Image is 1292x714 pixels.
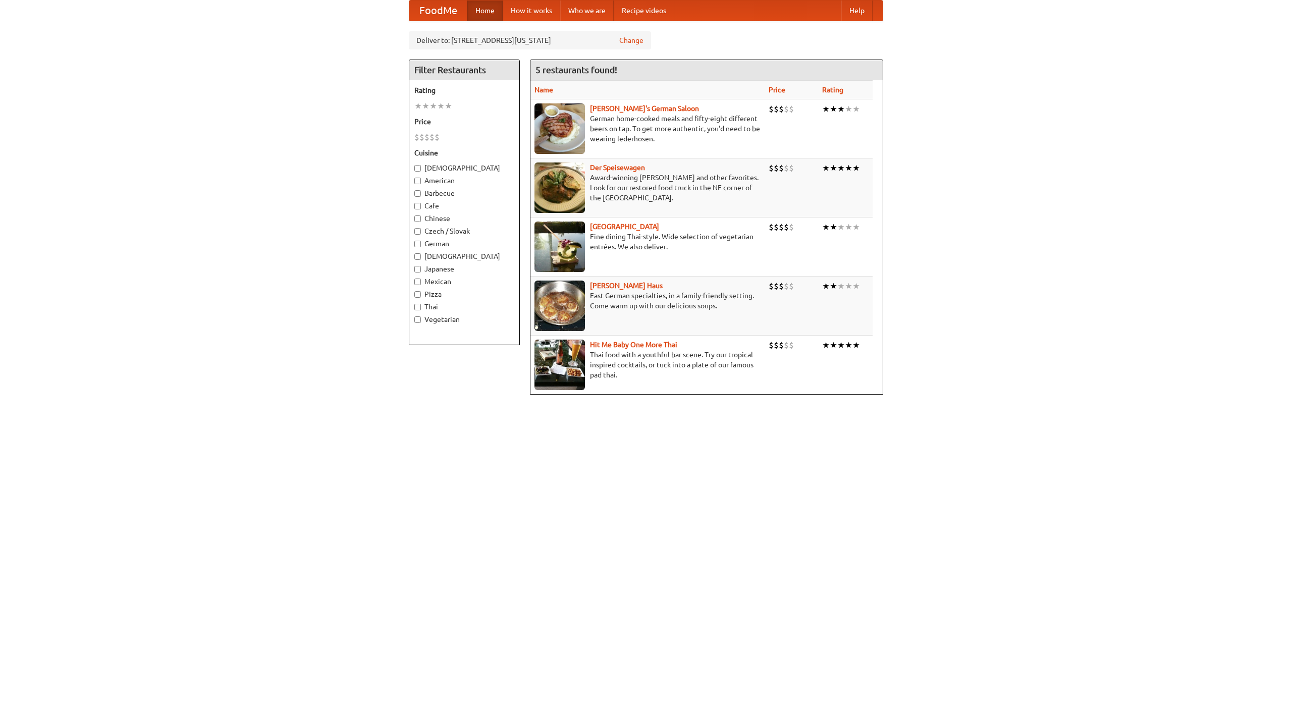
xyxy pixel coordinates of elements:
label: Czech / Slovak [414,226,514,236]
p: East German specialties, in a family-friendly setting. Come warm up with our delicious soups. [534,291,761,311]
li: ★ [837,103,845,115]
li: ★ [822,281,830,292]
a: Change [619,35,643,45]
input: Japanese [414,266,421,272]
a: Recipe videos [614,1,674,21]
li: ★ [445,100,452,112]
li: $ [774,281,779,292]
div: Deliver to: [STREET_ADDRESS][US_STATE] [409,31,651,49]
a: FoodMe [409,1,467,21]
h5: Rating [414,85,514,95]
li: ★ [845,281,852,292]
a: How it works [503,1,560,21]
a: [PERSON_NAME]'s German Saloon [590,104,699,113]
li: ★ [830,103,837,115]
li: ★ [830,162,837,174]
li: $ [424,132,429,143]
label: Mexican [414,277,514,287]
li: ★ [822,340,830,351]
li: $ [779,340,784,351]
input: German [414,241,421,247]
li: $ [769,162,774,174]
li: $ [789,222,794,233]
li: $ [789,281,794,292]
li: ★ [830,340,837,351]
input: Vegetarian [414,316,421,323]
img: speisewagen.jpg [534,162,585,213]
li: ★ [422,100,429,112]
li: ★ [852,222,860,233]
ng-pluralize: 5 restaurants found! [535,65,617,75]
a: [GEOGRAPHIC_DATA] [590,223,659,231]
label: Pizza [414,289,514,299]
li: $ [784,281,789,292]
li: ★ [837,281,845,292]
li: ★ [845,162,852,174]
li: ★ [852,340,860,351]
li: $ [779,222,784,233]
a: Hit Me Baby One More Thai [590,341,677,349]
li: $ [774,103,779,115]
li: $ [789,103,794,115]
label: Thai [414,302,514,312]
li: $ [784,162,789,174]
li: ★ [830,281,837,292]
label: Vegetarian [414,314,514,324]
img: esthers.jpg [534,103,585,154]
a: Price [769,86,785,94]
li: ★ [852,162,860,174]
h5: Price [414,117,514,127]
li: $ [774,162,779,174]
input: Czech / Slovak [414,228,421,235]
label: American [414,176,514,186]
a: Der Speisewagen [590,163,645,172]
li: ★ [822,162,830,174]
h5: Cuisine [414,148,514,158]
input: Thai [414,304,421,310]
label: [DEMOGRAPHIC_DATA] [414,251,514,261]
li: $ [769,281,774,292]
p: Fine dining Thai-style. Wide selection of vegetarian entrées. We also deliver. [534,232,761,252]
label: German [414,239,514,249]
label: Chinese [414,213,514,224]
img: babythai.jpg [534,340,585,390]
input: Pizza [414,291,421,298]
label: Cafe [414,201,514,211]
li: $ [789,340,794,351]
li: $ [419,132,424,143]
li: $ [769,340,774,351]
a: Help [841,1,873,21]
li: $ [779,103,784,115]
label: [DEMOGRAPHIC_DATA] [414,163,514,173]
li: ★ [845,222,852,233]
li: $ [414,132,419,143]
p: German home-cooked meals and fifty-eight different beers on tap. To get more authentic, you'd nee... [534,114,761,144]
input: Cafe [414,203,421,209]
li: $ [779,281,784,292]
p: Thai food with a youthful bar scene. Try our tropical inspired cocktails, or tuck into a plate of... [534,350,761,380]
input: American [414,178,421,184]
li: $ [784,103,789,115]
li: ★ [414,100,422,112]
li: $ [784,340,789,351]
li: ★ [822,222,830,233]
li: $ [769,103,774,115]
li: ★ [837,222,845,233]
a: Name [534,86,553,94]
li: ★ [845,340,852,351]
input: Chinese [414,215,421,222]
input: [DEMOGRAPHIC_DATA] [414,165,421,172]
li: $ [769,222,774,233]
li: ★ [830,222,837,233]
a: [PERSON_NAME] Haus [590,282,663,290]
li: $ [779,162,784,174]
li: ★ [437,100,445,112]
li: $ [429,132,435,143]
li: ★ [845,103,852,115]
li: ★ [837,340,845,351]
li: ★ [429,100,437,112]
h4: Filter Restaurants [409,60,519,80]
